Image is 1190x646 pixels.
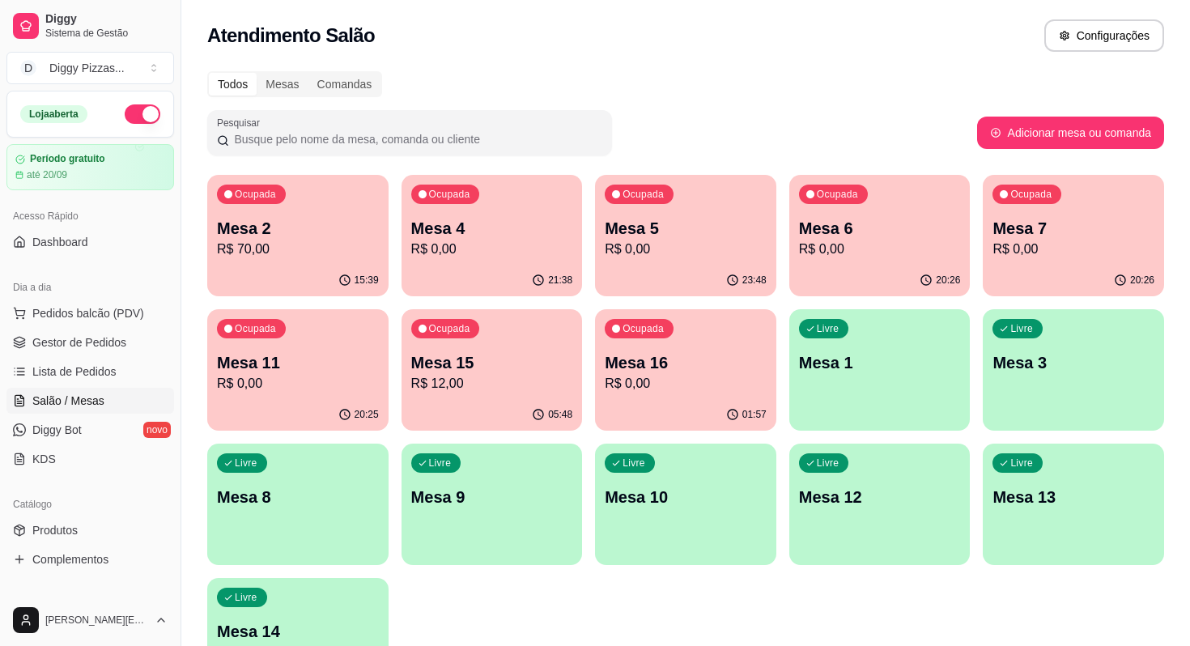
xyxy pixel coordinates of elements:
span: Diggy [45,12,168,27]
a: Salão / Mesas [6,388,174,414]
p: Livre [235,591,257,604]
button: Alterar Status [125,104,160,124]
button: LivreMesa 8 [207,444,389,565]
button: LivreMesa 1 [789,309,971,431]
p: Mesa 15 [411,351,573,374]
a: KDS [6,446,174,472]
div: Todos [209,73,257,96]
p: R$ 0,00 [992,240,1154,259]
p: Ocupada [817,188,858,201]
button: [PERSON_NAME][EMAIL_ADDRESS][DOMAIN_NAME] [6,601,174,640]
p: 20:26 [936,274,960,287]
button: Select a team [6,52,174,84]
p: Livre [1010,322,1033,335]
p: R$ 0,00 [799,240,961,259]
p: Livre [817,322,839,335]
div: Comandas [308,73,381,96]
article: Período gratuito [30,153,105,165]
a: Gestor de Pedidos [6,329,174,355]
p: R$ 0,00 [411,240,573,259]
button: OcupadaMesa 7R$ 0,0020:26 [983,175,1164,296]
p: Mesa 1 [799,351,961,374]
button: LivreMesa 9 [402,444,583,565]
p: 15:39 [355,274,379,287]
button: OcupadaMesa 16R$ 0,0001:57 [595,309,776,431]
p: Mesa 11 [217,351,379,374]
p: Ocupada [429,188,470,201]
button: OcupadaMesa 5R$ 0,0023:48 [595,175,776,296]
a: Dashboard [6,229,174,255]
button: Adicionar mesa ou comanda [977,117,1164,149]
p: Ocupada [1010,188,1052,201]
span: Pedidos balcão (PDV) [32,305,144,321]
span: Complementos [32,551,108,567]
p: 01:57 [742,408,767,421]
a: Produtos [6,517,174,543]
span: Salão / Mesas [32,393,104,409]
p: Ocupada [429,322,470,335]
p: Livre [817,457,839,470]
p: Mesa 2 [217,217,379,240]
p: Livre [235,457,257,470]
p: Mesa 4 [411,217,573,240]
p: Ocupada [235,188,276,201]
p: Mesa 5 [605,217,767,240]
button: OcupadaMesa 15R$ 12,0005:48 [402,309,583,431]
button: OcupadaMesa 2R$ 70,0015:39 [207,175,389,296]
span: [PERSON_NAME][EMAIL_ADDRESS][DOMAIN_NAME] [45,614,148,627]
p: 23:48 [742,274,767,287]
p: Mesa 14 [217,620,379,643]
button: LivreMesa 10 [595,444,776,565]
span: D [20,60,36,76]
div: Dia a dia [6,274,174,300]
p: Ocupada [623,322,664,335]
div: Loja aberta [20,105,87,123]
a: Complementos [6,546,174,572]
article: até 20/09 [27,168,67,181]
p: Ocupada [235,322,276,335]
p: 20:26 [1130,274,1154,287]
p: Mesa 3 [992,351,1154,374]
span: Sistema de Gestão [45,27,168,40]
p: 21:38 [548,274,572,287]
button: OcupadaMesa 11R$ 0,0020:25 [207,309,389,431]
p: Livre [429,457,452,470]
p: Mesa 9 [411,486,573,508]
span: Lista de Pedidos [32,363,117,380]
label: Pesquisar [217,116,266,130]
span: KDS [32,451,56,467]
h2: Atendimento Salão [207,23,375,49]
p: Mesa 8 [217,486,379,508]
span: Gestor de Pedidos [32,334,126,351]
div: Mesas [257,73,308,96]
button: Pedidos balcão (PDV) [6,300,174,326]
span: Dashboard [32,234,88,250]
p: R$ 70,00 [217,240,379,259]
span: Produtos [32,522,78,538]
p: R$ 0,00 [217,374,379,393]
p: Mesa 10 [605,486,767,508]
button: OcupadaMesa 6R$ 0,0020:26 [789,175,971,296]
button: LivreMesa 13 [983,444,1164,565]
div: Acesso Rápido [6,203,174,229]
button: LivreMesa 3 [983,309,1164,431]
p: Ocupada [623,188,664,201]
p: Mesa 12 [799,486,961,508]
p: Livre [623,457,645,470]
p: 20:25 [355,408,379,421]
div: Catálogo [6,491,174,517]
button: LivreMesa 12 [789,444,971,565]
p: Livre [1010,457,1033,470]
p: Mesa 16 [605,351,767,374]
a: Diggy Botnovo [6,417,174,443]
a: Lista de Pedidos [6,359,174,385]
p: R$ 12,00 [411,374,573,393]
a: DiggySistema de Gestão [6,6,174,45]
p: R$ 0,00 [605,374,767,393]
input: Pesquisar [229,131,602,147]
span: Diggy Bot [32,422,82,438]
div: Diggy Pizzas ... [49,60,125,76]
p: Mesa 6 [799,217,961,240]
button: Configurações [1044,19,1164,52]
p: R$ 0,00 [605,240,767,259]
